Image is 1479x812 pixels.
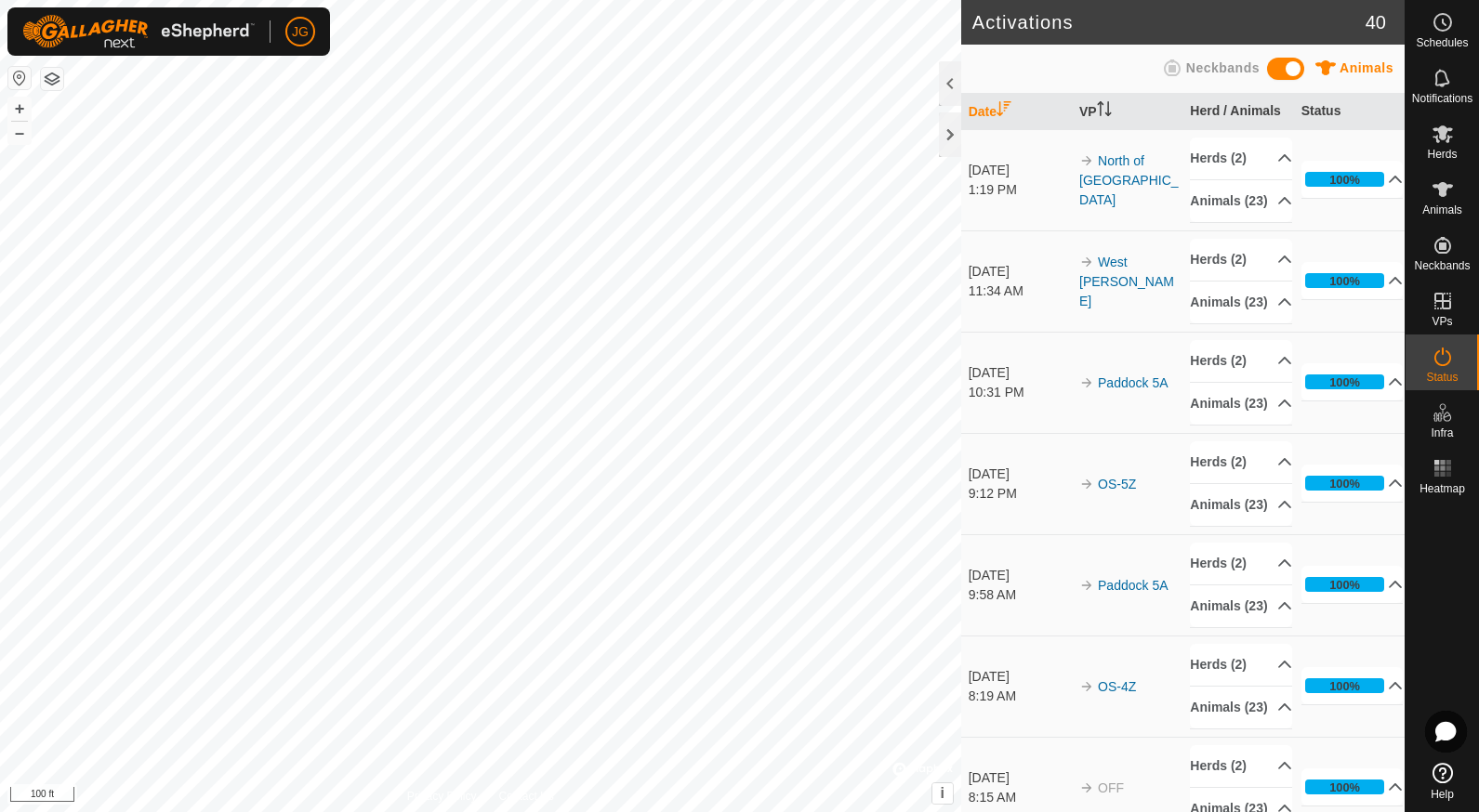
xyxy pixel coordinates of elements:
span: Help [1431,789,1454,800]
a: North of [GEOGRAPHIC_DATA] [1079,153,1179,207]
div: 100% [1329,779,1360,796]
button: – [8,122,31,144]
span: Notifications [1412,93,1472,104]
a: Paddock 5A [1098,578,1169,593]
p-accordion-header: 100% [1301,768,1404,805]
div: [DATE] [969,667,1071,687]
span: Infra [1431,427,1453,439]
p-sorticon: Activate to sort [1097,104,1112,119]
div: 100% [1305,678,1385,693]
div: 100% [1329,373,1360,391]
p-accordion-header: Animals (23) [1190,180,1292,222]
p-accordion-header: Animals (23) [1190,585,1292,627]
button: + [8,98,31,120]
div: 8:19 AM [969,687,1071,706]
img: arrow [1079,780,1094,795]
div: 100% [1305,273,1385,288]
p-accordion-header: Herds (2) [1190,745,1292,787]
p-sorticon: Activate to sort [997,104,1011,119]
img: arrow [1079,578,1094,593]
p-accordion-header: Animals (23) [1190,383,1292,425]
div: 10:31 PM [969,383,1071,402]
img: arrow [1079,153,1094,168]
span: Schedules [1416,37,1468,48]
th: Status [1294,94,1405,130]
div: 100% [1305,374,1385,389]
span: Neckbands [1414,260,1470,271]
div: 100% [1329,171,1360,189]
span: Neckbands [1186,60,1260,75]
div: 100% [1329,475,1360,492]
span: i [940,785,944,801]
p-accordion-header: 100% [1301,262,1404,299]
div: [DATE] [969,768,1071,788]
span: Animals [1340,60,1393,75]
a: OS-5Z [1098,477,1136,491]
div: 1:19 PM [969,180,1071,200]
div: 100% [1329,272,1360,290]
div: [DATE] [969,161,1071,180]
button: Map Layers [41,68,63,90]
img: arrow [1079,477,1094,491]
div: 11:34 AM [969,282,1071,301]
p-accordion-header: Animals (23) [1190,484,1292,526]
div: 100% [1329,576,1360,594]
span: OFF [1098,780,1124,795]
span: Herds [1427,149,1457,160]
p-accordion-header: 100% [1301,566,1404,603]
div: 9:58 AM [969,585,1071,605]
p-accordion-header: 100% [1301,363,1404,400]
span: Status [1426,372,1458,383]
div: 100% [1305,779,1385,794]
p-accordion-header: Herds (2) [1190,441,1292,483]
a: Help [1406,755,1479,807]
p-accordion-header: Animals (23) [1190,687,1292,728]
img: arrow [1079,255,1094,269]
h2: Activations [972,11,1366,33]
th: Herd / Animals [1182,94,1293,130]
th: Date [961,94,1072,130]
span: Animals [1422,204,1462,216]
span: Heatmap [1420,483,1465,494]
button: i [932,783,953,804]
button: Reset Map [8,67,31,89]
div: 9:12 PM [969,484,1071,504]
p-accordion-header: Herds (2) [1190,138,1292,179]
a: OS-4Z [1098,679,1136,694]
div: [DATE] [969,465,1071,484]
a: West [PERSON_NAME] [1079,255,1174,308]
div: 100% [1329,677,1360,695]
div: 100% [1305,476,1385,491]
p-accordion-header: Herds (2) [1190,644,1292,686]
img: Gallagher Logo [22,15,255,48]
span: VPs [1432,316,1452,327]
div: [DATE] [969,363,1071,383]
p-accordion-header: Herds (2) [1190,543,1292,584]
div: 100% [1305,577,1385,592]
a: Contact Us [499,788,554,805]
span: JG [292,22,309,42]
img: arrow [1079,375,1094,390]
th: VP [1072,94,1182,130]
div: 100% [1305,172,1385,187]
p-accordion-header: Animals (23) [1190,282,1292,323]
p-accordion-header: Herds (2) [1190,340,1292,382]
p-accordion-header: Herds (2) [1190,239,1292,281]
p-accordion-header: 100% [1301,667,1404,704]
div: [DATE] [969,566,1071,585]
img: arrow [1079,679,1094,694]
p-accordion-header: 100% [1301,465,1404,502]
p-accordion-header: 100% [1301,161,1404,198]
a: Privacy Policy [407,788,477,805]
div: [DATE] [969,262,1071,282]
div: 8:15 AM [969,788,1071,807]
span: 40 [1366,8,1386,36]
a: Paddock 5A [1098,375,1169,390]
